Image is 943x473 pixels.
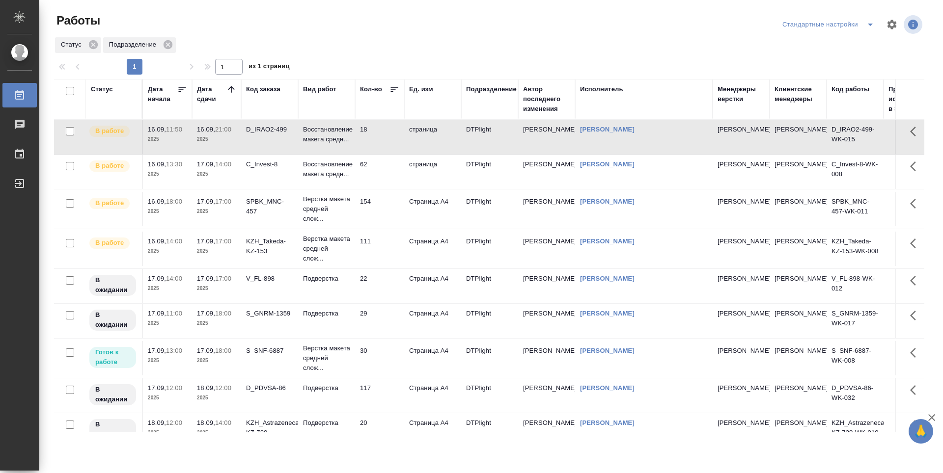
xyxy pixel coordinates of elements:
[718,125,765,134] p: [PERSON_NAME]
[166,310,182,317] p: 11:00
[197,169,236,179] p: 2025
[580,384,635,392] a: [PERSON_NAME]
[580,275,635,282] a: [PERSON_NAME]
[518,120,575,154] td: [PERSON_NAME]
[148,198,166,205] p: 16.09,
[404,232,461,266] td: Страница А4
[518,232,575,266] td: [PERSON_NAME]
[197,384,215,392] p: 18.09,
[215,237,231,245] p: 17:00
[197,428,236,438] p: 2025
[148,384,166,392] p: 17.09,
[95,385,130,404] p: В ожидании
[215,160,231,168] p: 14:00
[461,413,518,447] td: DTPlight
[148,347,166,354] p: 17.09,
[148,275,166,282] p: 17.09,
[197,198,215,205] p: 17.09,
[780,17,880,32] div: split button
[518,304,575,338] td: [PERSON_NAME]
[91,84,113,94] div: Статус
[197,318,236,328] p: 2025
[355,269,404,303] td: 22
[303,194,350,224] p: Верстка макета средней слож...
[197,275,215,282] p: 17.09,
[770,232,827,266] td: [PERSON_NAME]
[404,192,461,226] td: Страница А4
[355,192,404,226] td: 154
[197,207,236,216] p: 2025
[166,160,182,168] p: 13:30
[148,134,187,144] p: 2025
[303,274,350,284] p: Подверстка
[88,383,137,406] div: Исполнитель назначен, приступать к работе пока рано
[148,310,166,317] p: 17.09,
[148,169,187,179] p: 2025
[355,120,404,154] td: 18
[197,134,236,144] p: 2025
[827,269,884,303] td: V_FL-898-WK-012
[827,232,884,266] td: KZH_Takeda-KZ-153-WK-008
[518,192,575,226] td: [PERSON_NAME]
[461,269,518,303] td: DTPlight
[148,160,166,168] p: 16.09,
[461,120,518,154] td: DTPlight
[461,304,518,338] td: DTPlight
[770,155,827,189] td: [PERSON_NAME]
[904,192,928,215] button: Здесь прячутся важные кнопки
[404,120,461,154] td: страница
[95,310,130,330] p: В ожидании
[54,13,100,28] span: Работы
[303,159,350,179] p: Восстановление макета средн...
[466,84,517,94] div: Подразделение
[246,236,293,256] div: KZH_Takeda-KZ-153
[827,413,884,447] td: KZH_Astrazeneca-KZ-720-WK-010
[461,378,518,413] td: DTPlight
[109,40,160,50] p: Подразделение
[95,126,124,136] p: В работе
[246,418,293,438] div: KZH_Astrazeneca-KZ-720
[770,413,827,447] td: [PERSON_NAME]
[197,246,236,256] p: 2025
[580,84,623,94] div: Исполнитель
[303,309,350,318] p: Подверстка
[518,155,575,189] td: [PERSON_NAME]
[523,84,570,114] div: Автор последнего изменения
[580,237,635,245] a: [PERSON_NAME]
[461,232,518,266] td: DTPlight
[215,347,231,354] p: 18:00
[88,159,137,173] div: Исполнитель выполняет работу
[95,161,124,171] p: В работе
[827,378,884,413] td: D_PDVSA-86-WK-032
[246,84,280,94] div: Код заказа
[904,232,928,255] button: Здесь прячутся важные кнопки
[215,275,231,282] p: 17:00
[718,309,765,318] p: [PERSON_NAME]
[166,275,182,282] p: 14:00
[166,198,182,205] p: 18:00
[827,120,884,154] td: D_IRAO2-499-WK-015
[148,84,177,104] div: Дата начала
[166,419,182,426] p: 12:00
[148,393,187,403] p: 2025
[148,318,187,328] p: 2025
[718,346,765,356] p: [PERSON_NAME]
[215,198,231,205] p: 17:00
[404,413,461,447] td: Страница А4
[580,126,635,133] a: [PERSON_NAME]
[88,418,137,441] div: Исполнитель назначен, приступать к работе пока рано
[775,84,822,104] div: Клиентские менеджеры
[246,125,293,134] div: D_IRAO2-499
[718,418,765,428] p: [PERSON_NAME]
[303,84,336,94] div: Вид работ
[580,347,635,354] a: [PERSON_NAME]
[355,155,404,189] td: 62
[580,160,635,168] a: [PERSON_NAME]
[355,304,404,338] td: 29
[148,207,187,216] p: 2025
[303,343,350,373] p: Верстка макета средней слож...
[215,126,231,133] p: 21:00
[770,341,827,375] td: [PERSON_NAME]
[197,284,236,293] p: 2025
[904,155,928,178] button: Здесь прячутся важные кнопки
